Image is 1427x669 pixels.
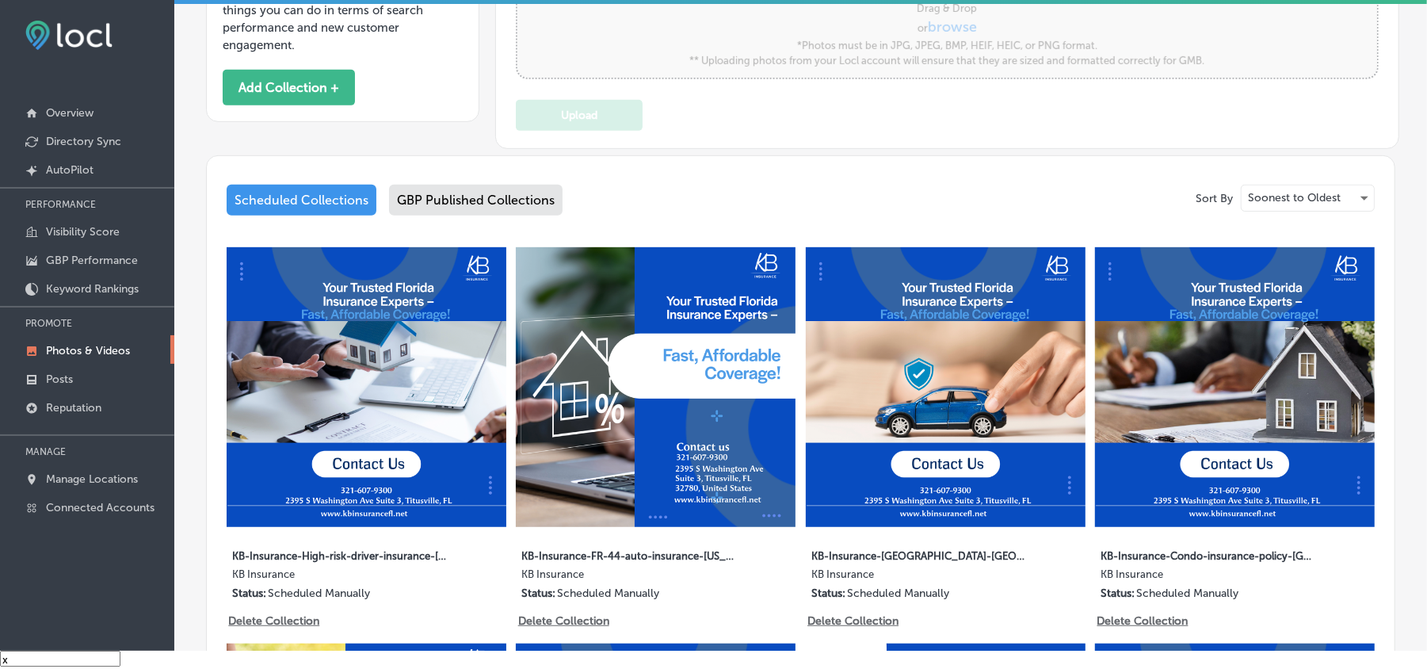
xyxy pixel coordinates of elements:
label: KB-Insurance-FR-44-auto-insurance-[US_STATE] [521,541,735,568]
label: KB Insurance [1101,568,1314,587]
p: Status: [521,587,555,600]
p: Photos & Videos [46,344,130,357]
p: Visibility Score [46,225,120,239]
p: Delete Collection [807,614,897,628]
p: Keyword Rankings [46,282,139,296]
p: Scheduled Manually [1136,587,1238,600]
div: GBP Published Collections [389,185,563,216]
p: Directory Sync [46,135,121,148]
img: Collection thumbnail [806,247,1086,527]
p: Reputation [46,401,101,415]
p: Delete Collection [1097,614,1187,628]
p: Overview [46,106,93,120]
p: Scheduled Manually [847,587,949,600]
p: Status: [1101,587,1135,600]
label: KB Insurance [232,568,446,587]
p: Sort By [1196,192,1233,205]
p: Delete Collection [228,614,318,628]
p: AutoPilot [46,163,93,177]
p: Soonest to Oldest [1248,190,1341,205]
p: Connected Accounts [46,501,155,514]
img: fda3e92497d09a02dc62c9cd864e3231.png [25,21,113,50]
div: Scheduled Collections [227,185,376,216]
p: Manage Locations [46,472,138,486]
img: Collection thumbnail [1095,247,1375,527]
p: Posts [46,373,73,386]
label: KB Insurance [811,568,1025,587]
button: Add Collection + [223,70,355,105]
img: Collection thumbnail [227,247,506,527]
p: Status: [232,587,266,600]
p: GBP Performance [46,254,138,267]
p: Scheduled Manually [557,587,659,600]
p: Delete Collection [518,614,608,628]
img: Collection thumbnail [516,247,796,527]
label: KB-Insurance-High-risk-driver-insurance-[GEOGRAPHIC_DATA] [232,541,446,568]
label: KB-Insurance-[GEOGRAPHIC_DATA]-[GEOGRAPHIC_DATA]-insurance-agency [811,541,1025,568]
div: Soonest to Oldest [1242,185,1374,211]
p: Scheduled Manually [268,587,370,600]
p: Status: [811,587,845,600]
label: KB-Insurance-Condo-insurance-policy-[GEOGRAPHIC_DATA] [1101,541,1314,568]
label: KB Insurance [521,568,735,587]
